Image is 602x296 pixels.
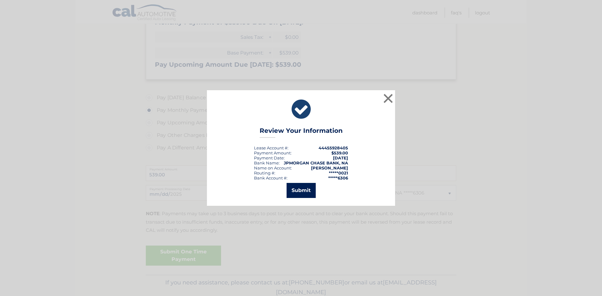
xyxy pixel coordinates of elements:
div: Lease Account #: [254,145,288,150]
span: Payment Date [254,155,284,160]
strong: 44455928405 [319,145,348,150]
div: : [254,155,285,160]
div: Bank Account #: [254,175,288,180]
div: Bank Name: [254,160,280,165]
button: Submit [287,183,316,198]
span: [DATE] [333,155,348,160]
div: Name on Account: [254,165,292,170]
div: Payment Amount: [254,150,292,155]
button: × [382,92,394,105]
strong: [PERSON_NAME] [311,165,348,170]
strong: JPMORGAN CHASE BANK, NA [284,160,348,165]
span: $539.00 [331,150,348,155]
div: Routing #: [254,170,275,175]
h3: Review Your Information [260,127,343,138]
